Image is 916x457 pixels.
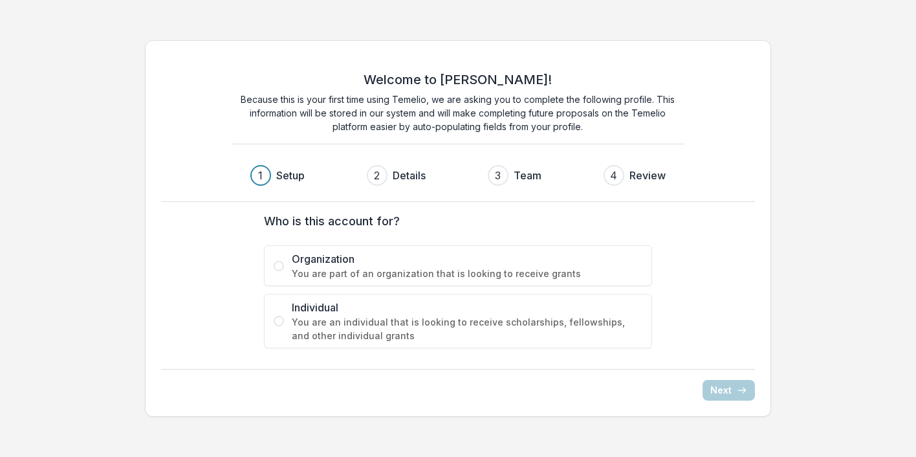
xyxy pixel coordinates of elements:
div: 2 [374,168,380,183]
h3: Team [514,168,541,183]
h2: Welcome to [PERSON_NAME]! [364,72,552,87]
h3: Details [393,168,426,183]
span: Organization [292,251,642,267]
span: You are an individual that is looking to receive scholarships, fellowships, and other individual ... [292,315,642,342]
div: Progress [250,165,666,186]
div: 3 [495,168,501,183]
div: 4 [610,168,617,183]
h3: Review [629,168,666,183]
span: Individual [292,300,642,315]
div: 1 [258,168,263,183]
p: Because this is your first time using Temelio, we are asking you to complete the following profil... [232,93,684,133]
span: You are part of an organization that is looking to receive grants [292,267,642,280]
h3: Setup [276,168,305,183]
label: Who is this account for? [264,212,644,230]
button: Next [703,380,755,401]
